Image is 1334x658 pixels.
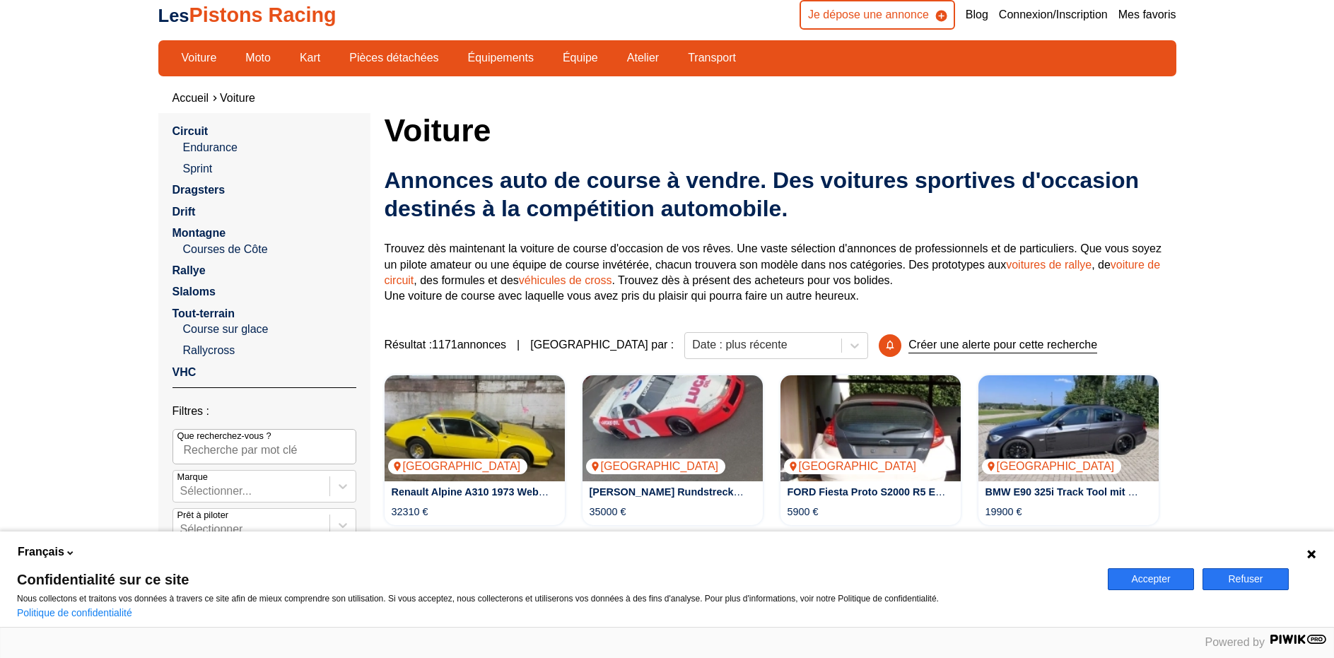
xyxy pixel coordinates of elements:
a: Pièces détachées [340,46,447,70]
a: HOWE Rundstrecken VNRT V8 Racecar[GEOGRAPHIC_DATA] [583,375,763,481]
p: 32310 € [392,505,428,519]
p: Que recherchez-vous ? [177,430,271,442]
p: 35000 € [590,505,626,519]
a: Accueil [172,92,209,104]
span: Résultat : 1171 annonces [385,337,507,353]
img: BMW E90 325i Track Tool mit Straßenzulassung [978,375,1159,481]
img: HOWE Rundstrecken VNRT V8 Racecar [583,375,763,481]
p: Nous collectons et traitons vos données à travers ce site afin de mieux comprendre son utilisatio... [17,594,1091,604]
p: Filtres : [172,404,356,419]
a: Équipe [554,46,607,70]
a: BMW E90 325i Track Tool mit Straßenzulassung [985,486,1216,498]
a: FORD Fiesta Proto S2000 R5 Evo PROJEKT[GEOGRAPHIC_DATA] [780,375,961,481]
a: Mes favoris [1118,7,1176,23]
a: Blog [966,7,988,23]
p: [GEOGRAPHIC_DATA] [982,459,1122,474]
a: Rallycross [183,343,356,358]
a: Connexion/Inscription [999,7,1108,23]
a: Renault Alpine A310 1973 Weber Vergaser 85Tkm Matching [392,486,677,498]
a: Endurance [183,140,356,155]
a: Sprint [183,161,356,177]
input: MarqueSélectionner... [180,485,183,498]
a: Slaloms [172,286,216,298]
a: Courses de Côte [183,242,356,257]
span: Français [18,544,64,560]
span: | [517,337,520,353]
h2: Annonces auto de course à vendre. Des voitures sportives d'occasion destinés à la compétition aut... [385,166,1176,223]
a: FORD Fiesta Proto S2000 R5 Evo PROJEKT [788,486,998,498]
a: Rallye [172,264,206,276]
p: [GEOGRAPHIC_DATA] [586,459,726,474]
p: [GEOGRAPHIC_DATA] par : [530,337,674,353]
a: Atelier [618,46,668,70]
a: Montagne [172,227,226,239]
a: BMW E90 325i Track Tool mit Straßenzulassung[GEOGRAPHIC_DATA] [978,375,1159,481]
p: Prêt à piloter [177,509,229,522]
a: Politique de confidentialité [17,607,132,618]
a: VHC [172,366,197,378]
p: [GEOGRAPHIC_DATA] [784,459,924,474]
a: Course sur glace [183,322,356,337]
img: Renault Alpine A310 1973 Weber Vergaser 85Tkm Matching [385,375,565,481]
a: Dragsters [172,184,226,196]
a: [PERSON_NAME] Rundstrecken VNRT V8 Racecar [590,486,833,498]
p: Créer une alerte pour cette recherche [908,337,1097,353]
a: Kart [291,46,329,70]
a: Voiture [172,46,226,70]
p: 5900 € [788,505,819,519]
a: Drift [172,206,196,218]
a: Renault Alpine A310 1973 Weber Vergaser 85Tkm Matching[GEOGRAPHIC_DATA] [385,375,565,481]
input: Que recherchez-vous ? [172,429,356,464]
button: Accepter [1108,568,1194,590]
button: Refuser [1203,568,1289,590]
img: FORD Fiesta Proto S2000 R5 Evo PROJEKT [780,375,961,481]
a: Transport [679,46,745,70]
a: Voiture [220,92,255,104]
input: Prêt à piloterSélectionner... [180,523,183,536]
p: [GEOGRAPHIC_DATA] [388,459,528,474]
a: Moto [236,46,280,70]
p: Marque [177,471,208,483]
span: Powered by [1205,636,1265,648]
a: véhicules de cross [519,274,612,286]
span: Confidentialité sur ce site [17,572,1091,587]
a: Tout-terrain [172,307,235,319]
p: Trouvez dès maintenant la voiture de course d'occasion de vos rêves. Une vaste sélection d'annonc... [385,241,1176,305]
a: Circuit [172,125,209,137]
a: Équipements [459,46,543,70]
span: Les [158,6,189,25]
a: LesPistons Racing [158,4,337,26]
h1: Voiture [385,113,1176,147]
a: voitures de rallye [1006,259,1092,271]
p: 19900 € [985,505,1022,519]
